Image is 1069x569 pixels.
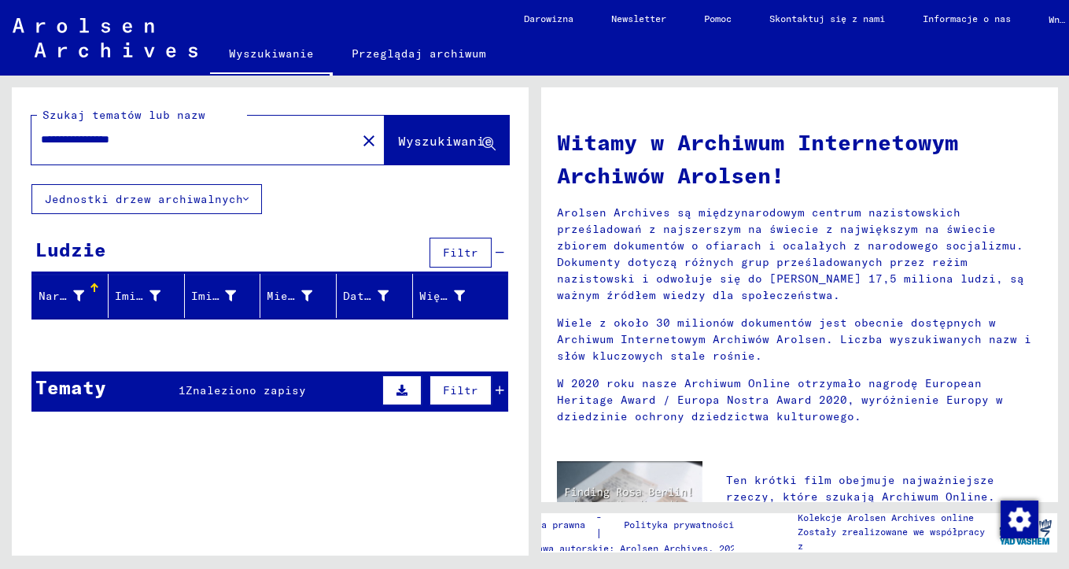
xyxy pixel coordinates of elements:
button: Filtr [429,238,492,268]
div: Data urodzenia [343,283,412,309]
mat-header-cell: Data urodzenia [337,274,413,318]
mat-header-cell: Więzień ;) [413,274,507,318]
div: Narezowe nazwisko [39,288,84,305]
mat-header-cell: Imię i nazwisko [109,274,185,318]
div: Imię i nazwisko [115,283,184,309]
a: Przeglądaj archiwum [333,35,505,72]
p: Arolsen Archives są międzynarodowym centrum nazistowskich prześladowań z najszerszym na świecie z... [557,205,1042,304]
p: Ten krótki film obejmuje najważniejsze rzeczy, które szukają Archiwum Online. [726,472,1041,505]
mat-label: Szukaj tematów lub nazw [42,108,205,122]
div: Imię i nazwisko dziewczyny [191,283,260,309]
div: Więzień ;) [419,283,488,309]
div: Miejsce urodzenia [267,283,336,309]
div: Więzień ;) [419,288,465,305]
mat-header-cell: Narezowe nazwisko [32,274,109,318]
img: yv_logo.png [996,512,1055,552]
button: Wyszukiwanie [385,116,509,164]
p: W 2020 roku nasze Archiwum Online otrzymało nagrodę European Heritage Award / Europa Nostra Award... [557,375,1042,425]
div: - | [526,508,748,541]
span: Wyszukiwanie [398,133,492,149]
a: Nota prawna [526,508,595,541]
p: Wiele z około 30 milionów dokumentów jest obecnie dostępnych w Archiwum Internetowym Archiwów Aro... [557,315,1042,364]
div: Imię i nazwisko dziewczyny [191,288,237,305]
a: Wyszukiwanie [210,35,333,76]
div: Imię i nazwisko [115,288,160,305]
a: Polityka prywatności [615,508,749,541]
p: Zostały zrealizowane we współpracy z [798,525,993,553]
h1: Witamy w Archiwum Internetowym Archiwów Arolsen! [557,126,1042,192]
div: Ludzie [35,235,106,264]
p: Kolekcje Arolsen Archives online [798,511,993,525]
div: Miejsce urodzenia [267,288,312,305]
span: Filtr [443,383,478,397]
div: Narezowe nazwisko [39,283,108,309]
div: Tematy [35,373,106,401]
img: video.jpg [557,461,702,541]
img: Arolsen_neg.svg [13,18,197,57]
button: Jednostki drzew archiwalnych [31,184,262,214]
img: Zmiana zgody [1001,501,1038,538]
button: Przejrzysty [353,124,385,156]
span: Filtr [443,246,478,260]
div: Data urodzenia [343,288,389,305]
mat-icon: close [359,131,378,150]
mat-header-cell: Imię i nazwisko dziewczyny [185,274,261,318]
span: 1 [179,383,186,397]
span: Znaleziono zapisy [186,383,306,397]
button: Filtr [429,375,492,405]
div: Zmiana zgody [1000,500,1038,538]
p: Prawa autorskie: Arolsen Archives, 2021 [526,541,748,556]
mat-header-cell: Miejsce urodzenia [260,274,337,318]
